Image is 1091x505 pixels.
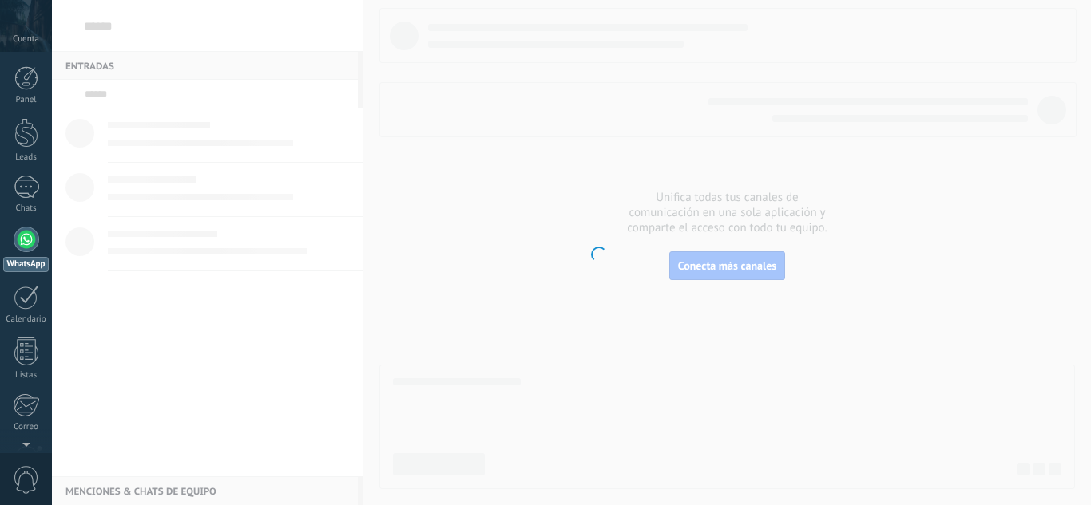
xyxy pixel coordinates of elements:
div: WhatsApp [3,257,49,272]
div: Chats [3,203,50,214]
div: Listas [3,370,50,381]
div: Leads [3,152,50,163]
span: Cuenta [13,34,39,45]
div: Correo [3,422,50,432]
div: Panel [3,95,50,105]
div: Calendario [3,314,50,325]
